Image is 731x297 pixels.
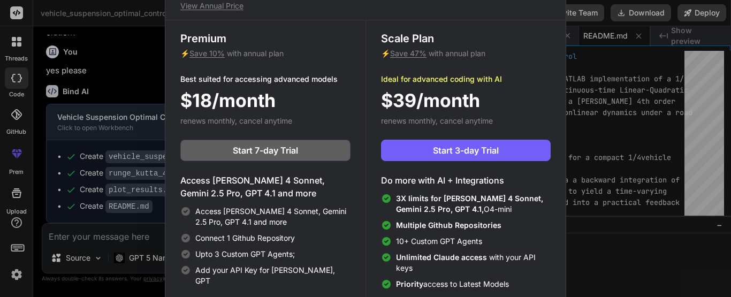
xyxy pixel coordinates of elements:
h3: Premium [180,31,351,46]
span: renews monthly, cancel anytime [180,116,292,125]
p: View Annual Price [180,1,551,11]
span: 10+ Custom GPT Agents [396,236,482,247]
span: 3X limits for [PERSON_NAME] 4 Sonnet, Gemini 2.5 Pro, GPT 4.1, [396,194,543,214]
h4: Do more with AI + Integrations [381,174,551,187]
span: access to Latest Models [396,279,509,290]
button: Start 3-day Trial [381,140,551,161]
span: Upto 3 Custom GPT Agents; [195,249,295,260]
span: Access [PERSON_NAME] 4 Sonnet, Gemini 2.5 Pro, GPT 4.1 and more [195,206,351,227]
p: ⚡ with annual plan [180,48,351,59]
h3: Scale Plan [381,31,551,46]
span: Unlimited Claude access [396,253,489,262]
span: Multiple Github Repositories [396,220,501,230]
span: Save 47% [390,49,427,58]
p: Ideal for advanced coding with AI [381,74,551,85]
h4: Access [PERSON_NAME] 4 Sonnet, Gemini 2.5 Pro, GPT 4.1 and more [180,174,351,200]
span: Connect 1 Github Repository [195,233,295,243]
span: Start 3-day Trial [433,144,499,157]
p: ⚡ with annual plan [381,48,551,59]
span: Priority [396,279,423,288]
span: Save 10% [189,49,225,58]
button: Start 7-day Trial [180,140,351,161]
span: $18/month [180,87,276,114]
span: O4-mini [396,193,551,215]
span: Start 7-day Trial [233,144,298,157]
span: renews monthly, cancel anytime [381,116,493,125]
span: $39/month [381,87,480,114]
p: Best suited for accessing advanced models [180,74,351,85]
span: with your API keys [396,252,551,273]
span: Add your API Key for [PERSON_NAME], GPT [195,265,351,286]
